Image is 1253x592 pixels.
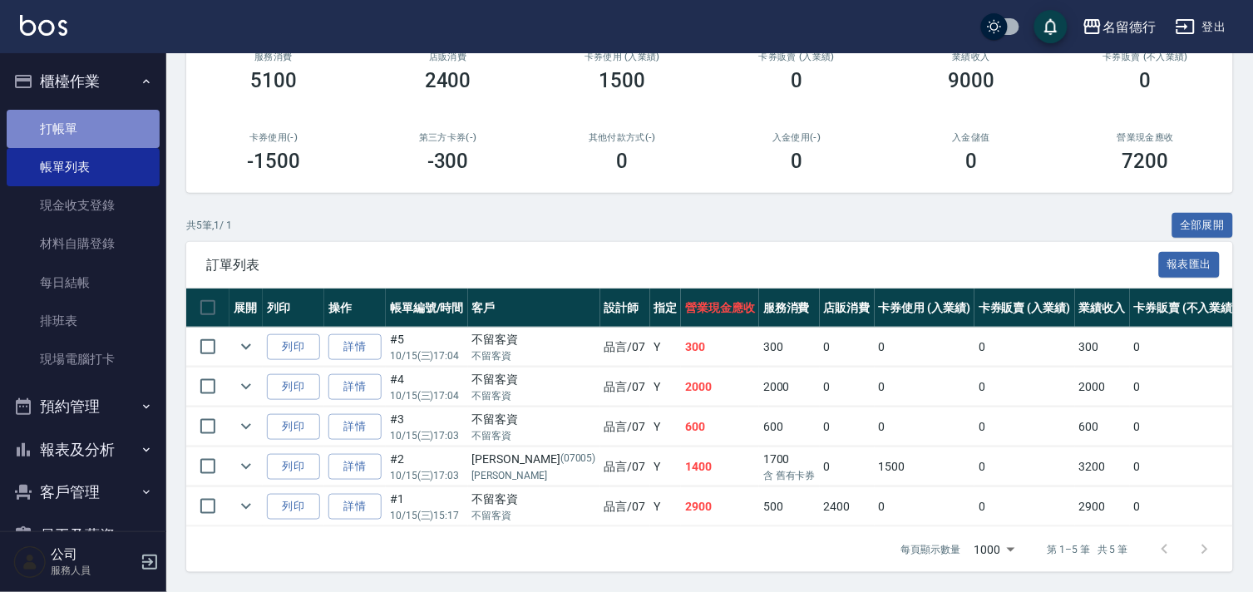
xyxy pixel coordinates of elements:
div: 不留客資 [472,491,596,508]
p: 服務人員 [51,563,136,578]
h2: 卡券使用 (入業績) [555,52,690,62]
button: 預約管理 [7,385,160,428]
th: 帳單編號/時間 [386,289,468,328]
td: 300 [681,328,759,367]
a: 詳情 [328,374,382,400]
td: 品言 /07 [600,487,650,526]
td: 0 [820,328,875,367]
button: 名留德行 [1076,10,1162,44]
td: 0 [820,368,875,407]
h2: 店販消費 [381,52,516,62]
td: #5 [386,328,468,367]
h2: 卡券販賣 (入業績) [729,52,864,62]
td: 300 [1075,328,1130,367]
th: 列印 [263,289,324,328]
td: 0 [1130,407,1241,446]
th: 服務消費 [759,289,820,328]
td: 600 [681,407,759,446]
td: 2000 [1075,368,1130,407]
th: 店販消費 [820,289,875,328]
td: 品言 /07 [600,407,650,446]
td: 0 [820,447,875,486]
button: 報表及分析 [7,428,160,471]
h3: 2400 [425,69,471,92]
td: 0 [974,328,1075,367]
td: 500 [759,487,820,526]
h3: 服務消費 [206,52,341,62]
h2: 其他付款方式(-) [555,132,690,143]
th: 操作 [324,289,386,328]
div: [PERSON_NAME] [472,451,596,468]
h3: 9000 [948,69,994,92]
td: 0 [875,407,975,446]
td: 0 [1130,487,1241,526]
p: 10/15 (三) 17:03 [390,468,464,483]
button: expand row [234,494,259,519]
button: 列印 [267,374,320,400]
a: 每日結帳 [7,264,160,302]
a: 詳情 [328,494,382,520]
p: 不留客資 [472,388,596,403]
h2: 第三方卡券(-) [381,132,516,143]
td: 300 [759,328,820,367]
th: 指定 [650,289,682,328]
a: 現金收支登錄 [7,186,160,224]
button: 登出 [1169,12,1233,42]
p: 每頁顯示數量 [901,542,961,557]
p: 10/15 (三) 17:04 [390,348,464,363]
td: 1500 [875,447,975,486]
td: Y [650,328,682,367]
p: 第 1–5 筆 共 5 筆 [1048,542,1128,557]
h3: 0 [617,150,629,173]
span: 訂單列表 [206,257,1159,274]
button: save [1034,10,1068,43]
td: 2400 [820,487,875,526]
h2: 入金使用(-) [729,132,864,143]
a: 排班表 [7,302,160,340]
td: 1400 [681,447,759,486]
td: #4 [386,368,468,407]
td: 0 [974,487,1075,526]
p: [PERSON_NAME] [472,468,596,483]
button: 列印 [267,414,320,440]
a: 詳情 [328,414,382,440]
h3: 0 [791,69,802,92]
h3: 0 [791,150,802,173]
td: 2900 [681,487,759,526]
td: 600 [1075,407,1130,446]
h2: 卡券販賣 (不入業績) [1078,52,1213,62]
a: 詳情 [328,334,382,360]
div: 不留客資 [472,331,596,348]
th: 卡券販賣 (入業績) [974,289,1075,328]
th: 卡券販賣 (不入業績) [1130,289,1241,328]
img: Logo [20,15,67,36]
div: 不留客資 [472,371,596,388]
h3: 1500 [599,69,646,92]
p: 不留客資 [472,348,596,363]
p: 10/15 (三) 17:04 [390,388,464,403]
button: 員工及薪資 [7,514,160,557]
button: 列印 [267,454,320,480]
h5: 公司 [51,546,136,563]
td: 0 [875,328,975,367]
td: 0 [820,407,875,446]
div: 1000 [968,527,1021,572]
h2: 入金儲值 [904,132,1038,143]
th: 設計師 [600,289,650,328]
a: 報表匯出 [1159,256,1221,272]
td: 0 [974,407,1075,446]
img: Person [13,545,47,579]
th: 展開 [229,289,263,328]
p: 含 舊有卡券 [763,468,816,483]
td: Y [650,447,682,486]
button: 櫃檯作業 [7,60,160,103]
a: 材料自購登錄 [7,224,160,263]
a: 打帳單 [7,110,160,148]
p: (07005) [560,451,596,468]
td: 0 [875,368,975,407]
td: #3 [386,407,468,446]
td: #2 [386,447,468,486]
p: 10/15 (三) 15:17 [390,508,464,523]
th: 客戶 [468,289,600,328]
h2: 營業現金應收 [1078,132,1213,143]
